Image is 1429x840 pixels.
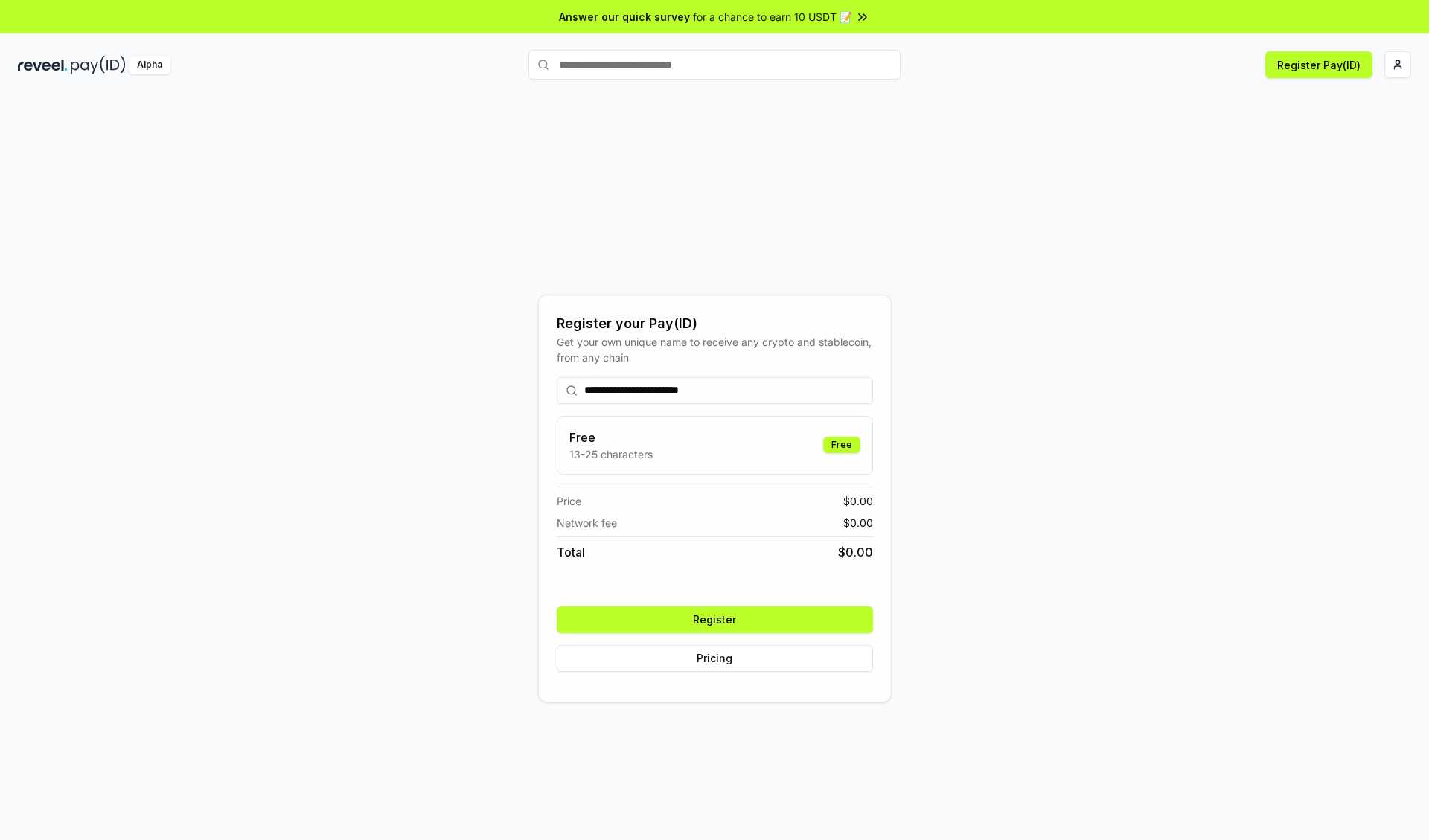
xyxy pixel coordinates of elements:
[557,645,873,672] button: Pricing
[823,437,860,453] div: Free
[843,515,873,530] span: $ 0.00
[1265,51,1372,78] button: Register Pay(ID)
[838,543,873,561] span: $ 0.00
[18,56,68,74] img: reveel_dark
[557,543,585,561] span: Total
[693,9,852,25] span: for a chance to earn 10 USDT 📝
[559,9,690,25] span: Answer our quick survey
[71,56,126,74] img: pay_id
[557,515,617,530] span: Network fee
[557,606,873,633] button: Register
[557,313,873,334] div: Register your Pay(ID)
[557,493,581,509] span: Price
[557,334,873,365] div: Get your own unique name to receive any crypto and stablecoin, from any chain
[129,56,170,74] div: Alpha
[569,446,653,462] p: 13-25 characters
[569,429,653,446] h3: Free
[843,493,873,509] span: $ 0.00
